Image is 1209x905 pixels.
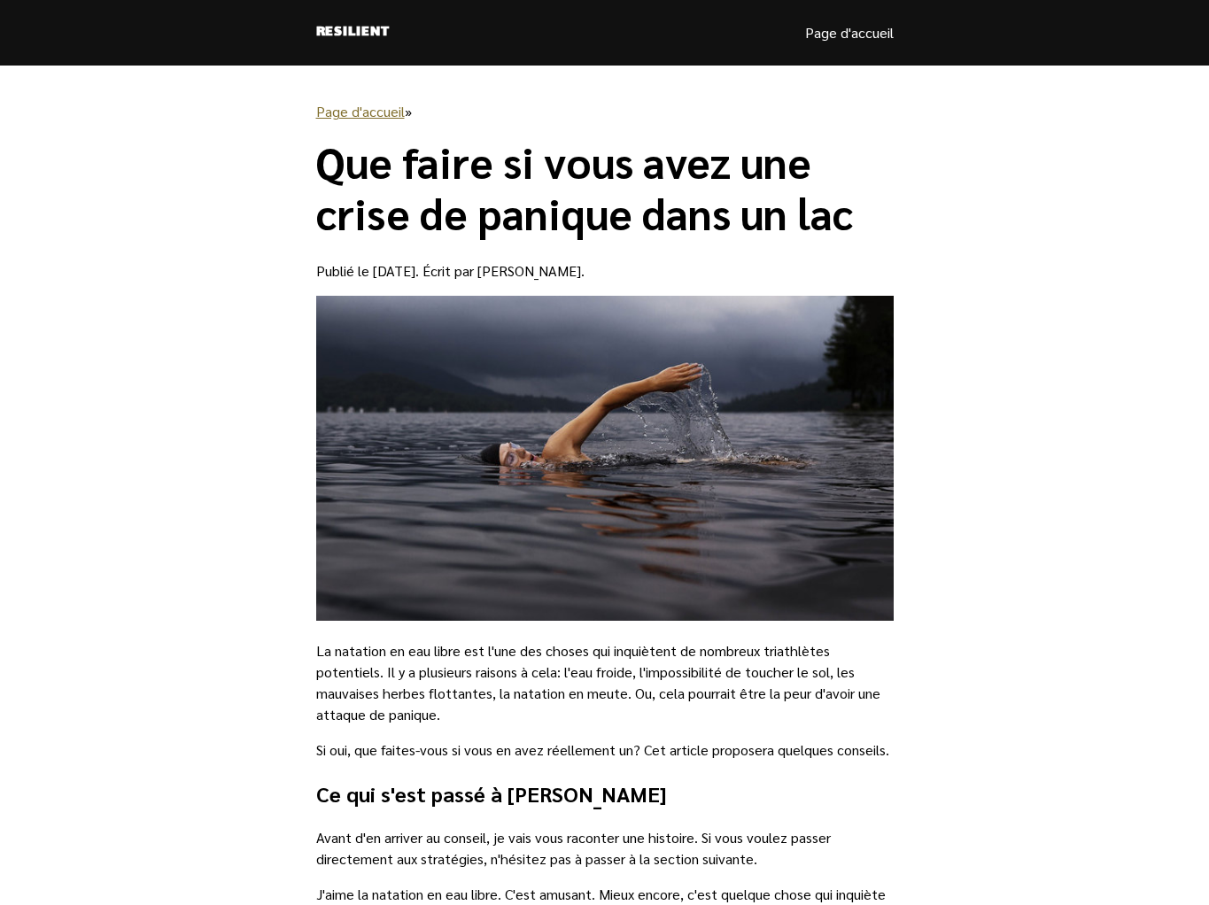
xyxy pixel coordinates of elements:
[316,102,405,120] a: Page d'accueil
[316,777,894,809] h2: Ce qui s'est passé à [PERSON_NAME]
[316,136,894,238] h1: Que faire si vous avez une crise de panique dans un lac
[316,640,894,725] p: La natation en eau libre est l'une des choses qui inquiètent de nombreux triathlètes potentiels. ...
[316,260,894,282] p: Publié le [DATE]. Écrit par [PERSON_NAME].
[316,739,894,761] p: Si oui, que faites-vous si vous en avez réellement un? Cet article proposera quelques conseils.
[316,296,894,621] img: Man swimming in a lake
[316,21,390,44] a: Resilient
[805,22,894,43] a: Page d'accueil
[316,101,894,122] p: »
[316,827,894,870] p: Avant d'en arriver au conseil, je vais vous raconter une histoire. Si vous voulez passer directem...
